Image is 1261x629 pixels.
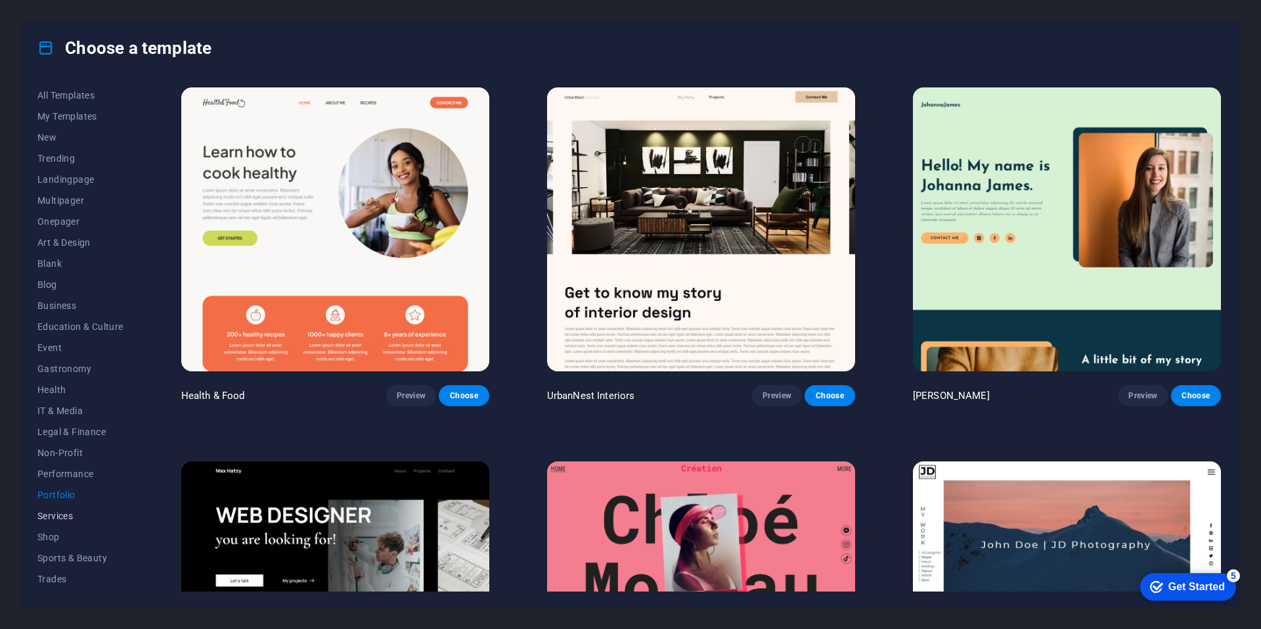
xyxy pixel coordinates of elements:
span: Preview [397,390,426,401]
div: 5 [97,3,110,16]
button: Trending [37,148,123,169]
button: Landingpage [37,169,123,190]
div: Get Started 5 items remaining, 0% complete [11,7,106,34]
button: Art & Design [37,232,123,253]
div: Get Started [39,14,95,26]
span: Education & Culture [37,321,123,332]
button: Preview [752,385,802,406]
button: Sports & Beauty [37,547,123,569]
span: Business [37,300,123,311]
img: Health & Food [181,87,489,371]
span: Shop [37,532,123,542]
button: Onepager [37,211,123,232]
button: Shop [37,526,123,547]
button: Preview [386,385,436,406]
button: Trades [37,569,123,590]
button: Business [37,295,123,316]
span: Trades [37,574,123,584]
span: Choose [815,390,844,401]
button: Gastronomy [37,358,123,379]
button: Preview [1118,385,1168,406]
button: Portfolio [37,484,123,505]
span: Preview [763,390,791,401]
button: Blog [37,274,123,295]
h4: Choose a template [37,37,211,58]
button: Event [37,337,123,358]
button: Non-Profit [37,442,123,463]
span: Health [37,384,123,395]
button: Performance [37,463,123,484]
span: Legal & Finance [37,427,123,437]
button: Legal & Finance [37,421,123,442]
button: My Templates [37,106,123,127]
img: Johanna James [913,87,1221,371]
span: Onepager [37,216,123,227]
button: IT & Media [37,400,123,421]
button: New [37,127,123,148]
span: My Templates [37,111,123,122]
button: Choose [805,385,854,406]
span: Multipager [37,195,123,206]
span: Art & Design [37,237,123,248]
button: Health [37,379,123,400]
span: Event [37,342,123,353]
span: Portfolio [37,490,123,500]
button: Education & Culture [37,316,123,337]
button: Services [37,505,123,526]
button: All Templates [37,85,123,106]
span: Landingpage [37,174,123,185]
button: Travel [37,590,123,611]
button: Choose [1171,385,1221,406]
p: [PERSON_NAME] [913,389,990,402]
span: Non-Profit [37,448,123,458]
span: IT & Media [37,406,123,416]
span: New [37,132,123,143]
span: Sports & Beauty [37,553,123,563]
span: Trending [37,153,123,164]
span: Blank [37,258,123,269]
span: Preview [1128,390,1157,401]
span: Choose [1182,390,1210,401]
button: Blank [37,253,123,274]
img: UrbanNest Interiors [547,87,855,371]
span: Choose [449,390,478,401]
span: Performance [37,469,123,479]
p: Health & Food [181,389,245,402]
span: Gastronomy [37,363,123,374]
button: Multipager [37,190,123,211]
span: Services [37,511,123,521]
span: Blog [37,279,123,290]
button: Choose [439,385,489,406]
p: UrbanNest Interiors [547,389,635,402]
span: All Templates [37,90,123,101]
